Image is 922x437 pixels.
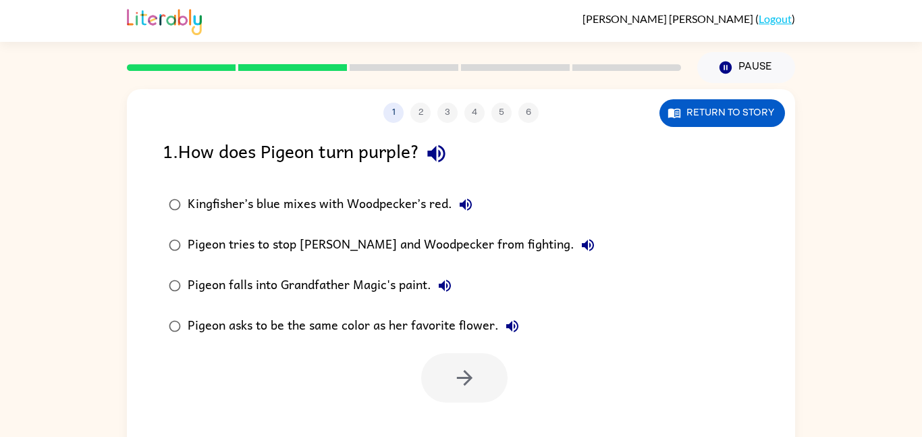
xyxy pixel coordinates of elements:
[582,12,755,25] span: [PERSON_NAME] [PERSON_NAME]
[697,52,795,83] button: Pause
[452,191,479,218] button: Kingfisher’s blue mixes with Woodpecker’s red.
[574,232,601,259] button: Pigeon tries to stop [PERSON_NAME] and Woodpecker from fighting.
[188,272,458,299] div: Pigeon falls into Grandfather Magic's paint.
[188,191,479,218] div: Kingfisher’s blue mixes with Woodpecker’s red.
[127,5,202,35] img: Literably
[188,313,526,340] div: Pigeon asks to be the same color as her favorite flower.
[431,272,458,299] button: Pigeon falls into Grandfather Magic's paint.
[188,232,601,259] div: Pigeon tries to stop [PERSON_NAME] and Woodpecker from fighting.
[163,136,759,171] div: 1 . How does Pigeon turn purple?
[499,313,526,340] button: Pigeon asks to be the same color as her favorite flower.
[659,99,785,127] button: Return to story
[582,12,795,25] div: ( )
[759,12,792,25] a: Logout
[383,103,404,123] button: 1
